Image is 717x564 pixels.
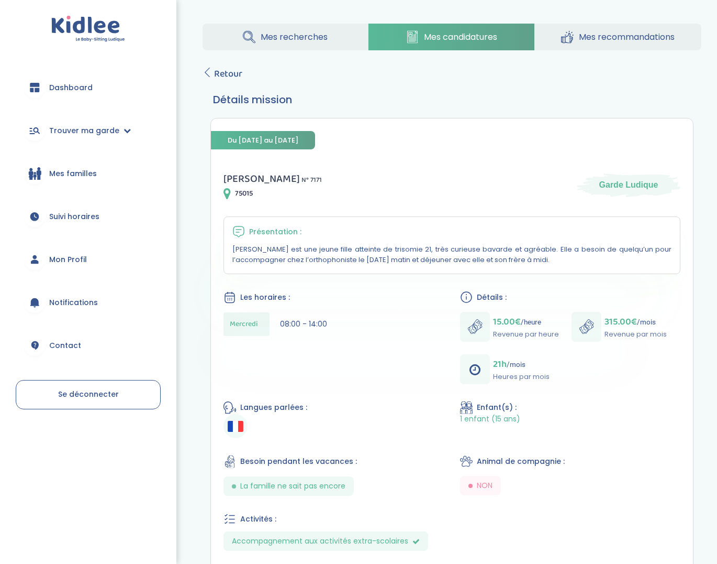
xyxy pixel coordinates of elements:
[16,380,161,409] a: Se déconnecter
[249,226,301,237] span: Présentation :
[49,211,99,222] span: Suivi horaires
[223,170,300,187] span: [PERSON_NAME]
[240,481,345,492] span: La famille ne sait pas encore
[16,198,161,235] a: Suivi horaires
[58,389,119,399] span: Se déconnecter
[211,131,315,149] span: Du [DATE] au [DATE]
[240,292,290,303] span: Les horaires :
[477,292,507,303] span: Détails :
[579,30,675,44] span: Mes recommandations
[477,402,517,413] span: Enfant(s) :
[49,297,98,308] span: Notifications
[230,319,258,330] span: Mercredi
[368,24,534,50] a: Mes candidatures
[213,92,691,107] h3: Détails mission
[223,532,428,551] span: Accompagnement aux activités extra-scolaires
[214,67,242,81] span: Retour
[280,319,327,329] span: 08:00 - 14:00
[460,414,520,424] span: 1 enfant (15 ans)
[49,168,97,179] span: Mes familles
[49,125,119,136] span: Trouver ma garde
[493,372,550,382] p: Heures par mois
[232,244,671,265] p: [PERSON_NAME] est une jeune fille atteinte de trisomie 21, très curieuse bavarde et agréable. Ell...
[240,456,357,467] span: Besoin pendant les vacances :
[493,314,559,329] p: /heure
[16,155,161,192] a: Mes familles
[228,421,243,432] img: Français
[16,112,161,149] a: Trouver ma garde
[493,314,521,329] span: 15.00€
[493,357,507,372] span: 21h
[604,314,667,329] p: /mois
[301,175,322,186] span: N° 7171
[16,241,161,278] a: Mon Profil
[424,30,497,44] span: Mes candidatures
[240,402,307,413] span: Langues parlées :
[16,69,161,106] a: Dashboard
[16,284,161,321] a: Notifications
[604,329,667,340] p: Revenue par mois
[49,254,87,265] span: Mon Profil
[493,357,550,372] p: /mois
[203,67,242,81] a: Retour
[235,188,253,199] span: 75015
[535,24,701,50] a: Mes recommandations
[604,314,637,329] span: 315.00€
[240,514,276,525] span: Activités :
[261,30,328,44] span: Mes recherches
[16,327,161,364] a: Contact
[599,179,658,191] span: Garde Ludique
[493,329,559,340] p: Revenue par heure
[477,456,565,467] span: Animal de compagnie :
[49,340,81,351] span: Contact
[49,82,93,93] span: Dashboard
[203,24,368,50] a: Mes recherches
[477,480,492,491] span: NON
[51,16,125,42] img: logo.svg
